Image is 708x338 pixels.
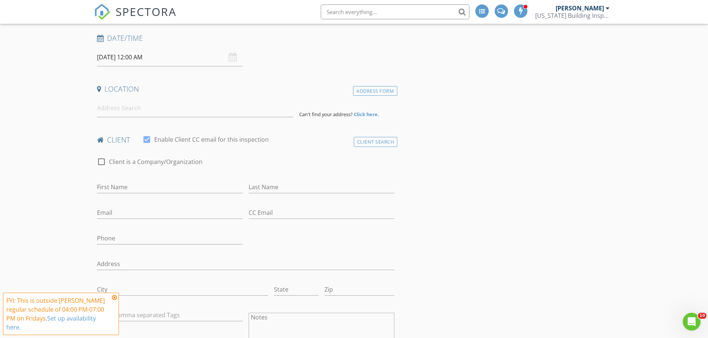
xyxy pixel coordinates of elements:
div: Client Search [354,137,398,147]
span: 10 [698,313,707,319]
div: [PERSON_NAME] [556,4,604,12]
div: FYI: This is outside [PERSON_NAME] regular schedule of 04:00 PM-07:00 PM on Fridays. [6,296,110,332]
label: Client is a Company/Organization [109,158,203,165]
a: Set up availability here. [6,314,96,331]
input: Address Search [97,99,293,117]
div: California Building Inspectors (CBI) LLC [535,12,610,19]
input: Search everything... [321,4,469,19]
input: Select date [97,48,243,66]
div: Address Form [353,86,397,96]
span: Can't find your address? [299,111,353,118]
h4: client [97,135,395,145]
h4: Location [97,84,395,94]
iframe: Intercom live chat [683,313,701,331]
img: The Best Home Inspection Software - Spectora [94,4,110,20]
label: Enable Client CC email for this inspection [154,136,269,143]
a: SPECTORA [94,10,177,26]
strong: Click here. [354,111,379,118]
h4: Date/Time [97,33,395,43]
span: SPECTORA [116,4,177,19]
